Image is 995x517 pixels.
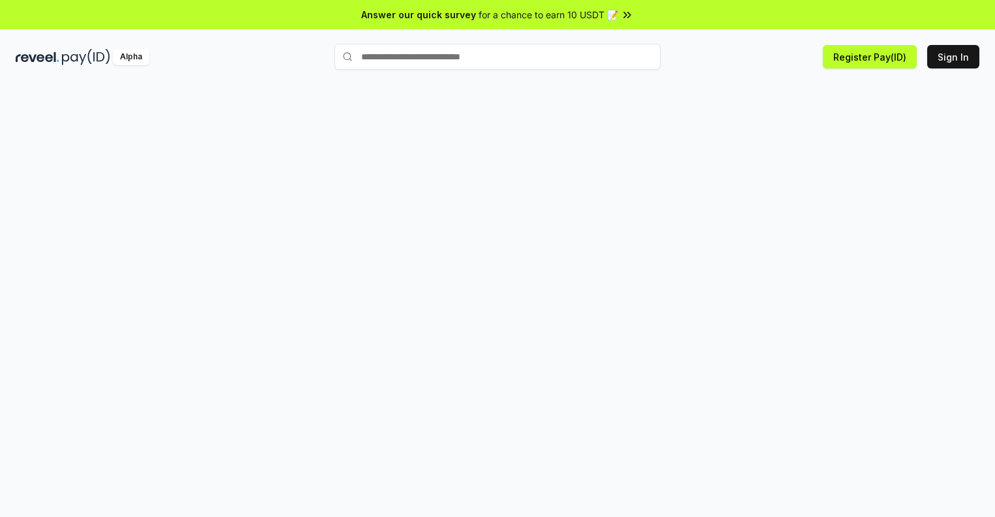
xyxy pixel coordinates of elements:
[927,45,979,68] button: Sign In
[361,8,476,22] span: Answer our quick survey
[62,49,110,65] img: pay_id
[823,45,917,68] button: Register Pay(ID)
[16,49,59,65] img: reveel_dark
[479,8,618,22] span: for a chance to earn 10 USDT 📝
[113,49,149,65] div: Alpha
